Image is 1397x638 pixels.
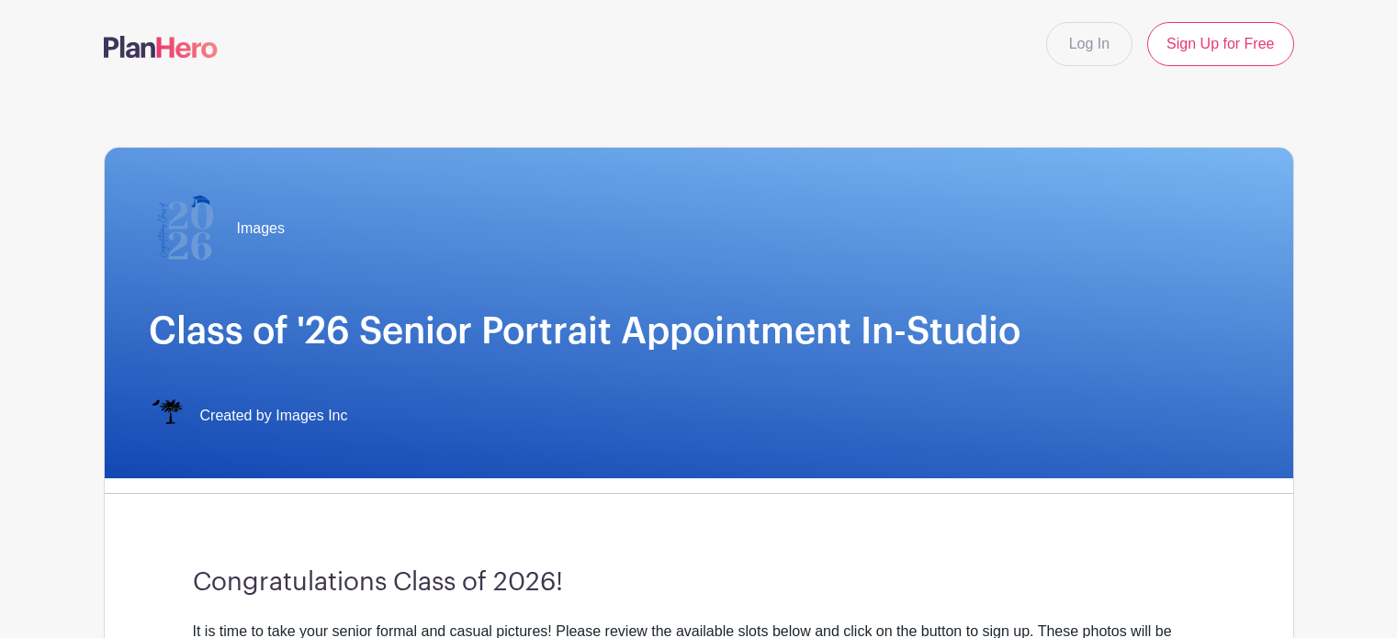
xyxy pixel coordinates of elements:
span: Created by Images Inc [200,405,348,427]
a: Sign Up for Free [1147,22,1293,66]
img: 2026%20logo%20(2).png [149,192,222,265]
h1: Class of '26 Senior Portrait Appointment In-Studio [149,309,1249,353]
img: logo-507f7623f17ff9eddc593b1ce0a138ce2505c220e1c5a4e2b4648c50719b7d32.svg [104,36,218,58]
img: IMAGES%20logo%20transparenT%20PNG%20s.png [149,397,186,434]
h3: Congratulations Class of 2026! [193,567,1205,599]
span: Images [237,218,285,240]
a: Log In [1046,22,1132,66]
